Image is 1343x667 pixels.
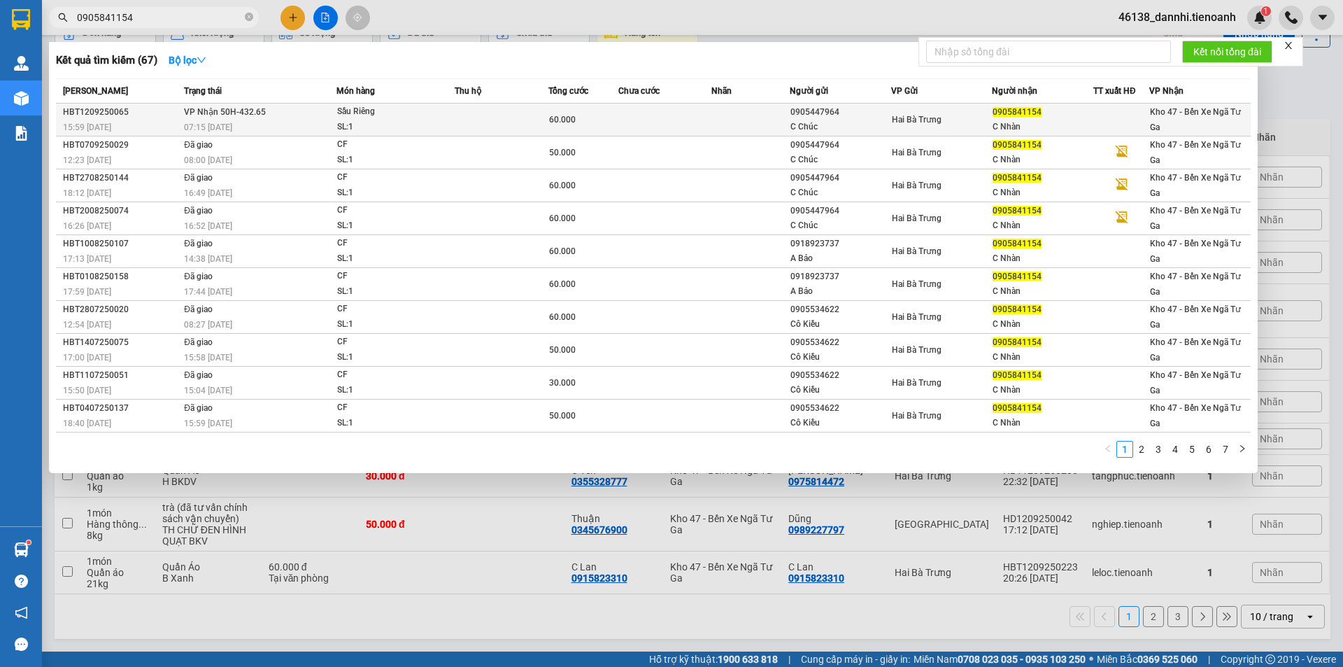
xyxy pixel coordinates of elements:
span: 15:50 [DATE] [63,386,111,395]
button: Bộ lọcdown [157,49,218,71]
img: solution-icon [14,126,29,141]
div: 0905447964 [790,204,890,218]
span: 15:59 [DATE] [63,122,111,132]
div: HBT2807250020 [63,302,180,317]
span: Kho 47 - Bến Xe Ngã Tư Ga [1150,337,1241,363]
li: 4 [1167,441,1184,458]
span: 30.000 [549,378,576,388]
a: 3 [1151,442,1166,457]
div: 0905534622 [790,335,890,350]
span: Chưa cước [618,86,660,96]
span: 50.000 [549,148,576,157]
span: 60.000 [549,115,576,125]
span: Đã giao [184,239,213,248]
span: 0905841154 [993,337,1042,347]
span: 0905841154 [993,173,1042,183]
span: Đã giao [184,337,213,347]
span: 16:26 [DATE] [63,221,111,231]
span: 0905841154 [993,272,1042,281]
span: Hai Bà Trưng [892,312,941,322]
div: Cô Kiều [790,383,890,398]
span: VP Nhận [1149,86,1184,96]
span: 18:40 [DATE] [63,419,111,428]
span: Tổng cước [548,86,588,96]
span: close-circle [245,13,253,21]
span: 15:04 [DATE] [184,386,232,395]
span: 17:59 [DATE] [63,287,111,297]
span: 60.000 [549,312,576,322]
span: Đã giao [184,206,213,216]
span: 60.000 [549,279,576,289]
span: 0905841154 [993,370,1042,380]
span: Món hàng [336,86,375,96]
span: Hai Bà Trưng [892,148,941,157]
sup: 1 [27,540,31,545]
li: 6 [1200,441,1217,458]
img: warehouse-icon [14,56,29,71]
span: message [15,638,28,651]
div: C Nhàn [993,153,1093,167]
li: Next Page [1234,441,1251,458]
img: warehouse-icon [14,91,29,106]
div: C Nhàn [993,317,1093,332]
span: 16:52 [DATE] [184,221,232,231]
span: 12:54 [DATE] [63,320,111,330]
div: SL: 1 [337,416,442,431]
div: C Nhàn [993,350,1093,365]
div: CF [337,269,442,284]
div: 0918923737 [790,237,890,251]
span: 08:00 [DATE] [184,155,232,165]
div: CF [337,367,442,383]
li: 3 [1150,441,1167,458]
div: SL: 1 [337,317,442,332]
span: Hai Bà Trưng [892,345,941,355]
div: 0905447964 [790,105,890,120]
span: Hai Bà Trưng [892,378,941,388]
span: 0905841154 [993,140,1042,150]
span: right [1238,444,1246,453]
div: C Nhàn [993,416,1093,430]
div: C Nhàn [993,383,1093,398]
span: left [1104,444,1112,453]
strong: Bộ lọc [169,55,206,66]
div: HBT1107250051 [63,368,180,383]
span: Hai Bà Trưng [892,246,941,256]
span: Thu hộ [455,86,481,96]
div: Sầu Riêng [337,104,442,120]
input: Nhập số tổng đài [926,41,1171,63]
span: Người nhận [992,86,1037,96]
span: 0905841154 [993,403,1042,413]
button: left [1100,441,1116,458]
div: CF [337,236,442,251]
span: Hai Bà Trưng [892,279,941,289]
span: 07:15 [DATE] [184,122,232,132]
span: 17:00 [DATE] [63,353,111,363]
span: 18:12 [DATE] [63,188,111,198]
div: C Chúc [790,218,890,233]
div: SL: 1 [337,120,442,135]
span: Kết nối tổng đài [1193,44,1261,59]
input: Tìm tên, số ĐT hoặc mã đơn [77,10,242,25]
span: 12:23 [DATE] [63,155,111,165]
span: Kho 47 - Bến Xe Ngã Tư Ga [1150,239,1241,264]
li: 1 [1116,441,1133,458]
div: CF [337,400,442,416]
div: SL: 1 [337,350,442,365]
span: 14:38 [DATE] [184,254,232,264]
li: 5 [1184,441,1200,458]
span: 17:44 [DATE] [184,287,232,297]
span: TT xuất HĐ [1093,86,1136,96]
span: 60.000 [549,246,576,256]
span: Nhãn [711,86,732,96]
div: 0905447964 [790,171,890,185]
div: SL: 1 [337,185,442,201]
span: VP Gửi [891,86,918,96]
span: Kho 47 - Bến Xe Ngã Tư Ga [1150,173,1241,198]
img: warehouse-icon [14,542,29,557]
a: 2 [1134,442,1149,457]
div: HBT2008250074 [63,204,180,218]
div: C Chúc [790,120,890,134]
div: C Nhàn [993,120,1093,134]
span: 0905841154 [993,107,1042,117]
span: 0905841154 [993,239,1042,248]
